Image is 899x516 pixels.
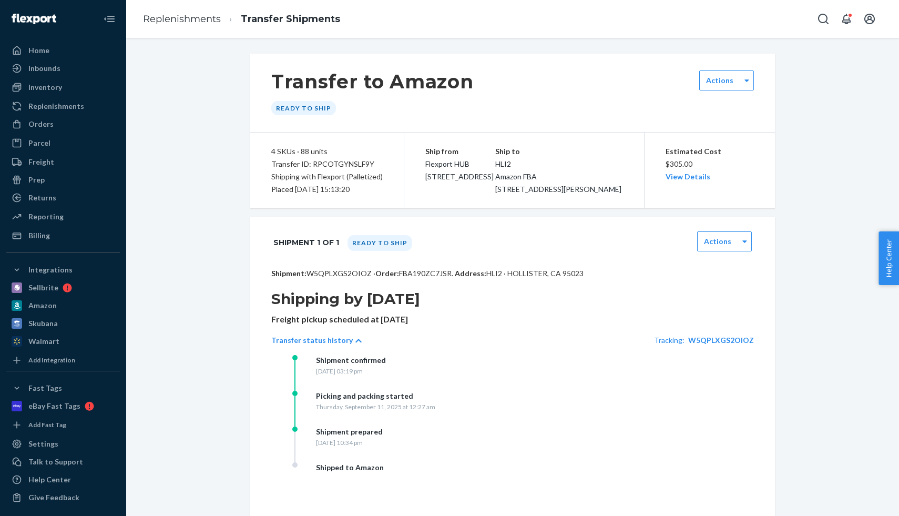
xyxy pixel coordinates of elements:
[6,42,120,59] a: Home
[28,492,79,503] div: Give Feedback
[6,315,120,332] a: Skubana
[6,398,120,414] a: eBay Fast Tags
[666,145,754,183] div: $305.00
[6,380,120,397] button: Fast Tags
[271,70,474,93] h1: Transfer to Amazon
[28,45,49,56] div: Home
[316,391,435,401] div: Picking and packing started
[271,335,353,346] p: Transfer status history
[271,145,383,158] div: 4 SKUs · 88 units
[271,101,336,115] div: Ready to ship
[28,474,71,485] div: Help Center
[28,211,64,222] div: Reporting
[6,60,120,77] a: Inbounds
[28,356,75,365] div: Add Integration
[271,170,383,183] p: Shipping with Flexport (Palletized)
[6,453,120,470] button: Talk to Support
[316,402,435,411] div: Thursday, September 11, 2025 at 12:27 am
[425,145,495,158] p: Ship from
[495,145,623,158] p: Ship to
[6,135,120,151] a: Parcel
[6,354,120,367] a: Add Integration
[28,383,62,393] div: Fast Tags
[316,427,383,437] div: Shipment prepared
[666,172,710,181] a: View Details
[271,269,307,278] span: Shipment:
[831,484,888,511] iframe: Opens a widget where you can chat to one of our agents
[271,183,383,196] div: Placed [DATE] 15:13:20
[425,159,494,181] span: Flexport HUB [STREET_ADDRESS]
[654,336,685,345] span: Tracking:
[28,175,45,185] div: Prep
[836,8,857,29] button: Open notifications
[6,171,120,188] a: Prep
[399,269,453,278] span: FBA190ZC7JSR .
[12,14,56,24] img: Flexport logo
[813,8,834,29] button: Open Search Box
[28,336,59,347] div: Walmart
[6,154,120,170] a: Freight
[859,8,880,29] button: Open account menu
[6,333,120,350] a: Walmart
[271,313,754,326] p: Freight pickup scheduled at [DATE]
[28,300,57,311] div: Amazon
[316,462,384,473] div: Shipped to Amazon
[688,336,754,345] a: W5QPLXGS2OIOZ
[6,79,120,96] a: Inventory
[28,401,80,411] div: eBay Fast Tags
[241,13,340,25] a: Transfer Shipments
[28,282,58,293] div: Sellbrite
[143,13,221,25] a: Replenishments
[28,230,50,241] div: Billing
[6,189,120,206] a: Returns
[316,367,386,376] div: [DATE] 03:19 pm
[6,116,120,133] a: Orders
[6,227,120,244] a: Billing
[273,231,339,254] h1: Shipment 1 of 1
[348,235,412,251] div: Ready to ship
[6,208,120,225] a: Reporting
[495,159,621,194] span: HLI2 Amazon FBA [STREET_ADDRESS][PERSON_NAME]
[666,145,754,158] p: Estimated Cost
[28,157,54,167] div: Freight
[6,489,120,506] button: Give Feedback
[271,158,383,170] div: Transfer ID: RPCOTGYNSLF9Y
[99,8,120,29] button: Close Navigation
[706,75,733,86] label: Actions
[28,82,62,93] div: Inventory
[6,279,120,296] a: Sellbrite
[6,297,120,314] a: Amazon
[6,98,120,115] a: Replenishments
[455,269,486,278] span: Address:
[28,439,58,449] div: Settings
[878,231,899,285] button: Help Center
[271,268,754,279] p: W5QPLXGS2OIOZ · HLI2 · HOLLISTER, CA 95023
[6,419,120,431] a: Add Fast Tag
[28,265,73,275] div: Integrations
[6,261,120,278] button: Integrations
[28,63,60,74] div: Inbounds
[6,436,120,452] a: Settings
[28,101,84,112] div: Replenishments
[375,269,453,278] span: Order:
[316,438,383,447] div: [DATE] 10:34 pm
[6,471,120,488] a: Help Center
[704,236,731,247] label: Actions
[28,420,66,429] div: Add Fast Tag
[28,138,50,148] div: Parcel
[316,355,386,366] div: Shipment confirmed
[135,4,349,35] ol: breadcrumbs
[28,457,83,467] div: Talk to Support
[28,318,58,329] div: Skubana
[28,193,56,203] div: Returns
[28,119,54,129] div: Orders
[271,289,754,308] h1: Shipping by [DATE]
